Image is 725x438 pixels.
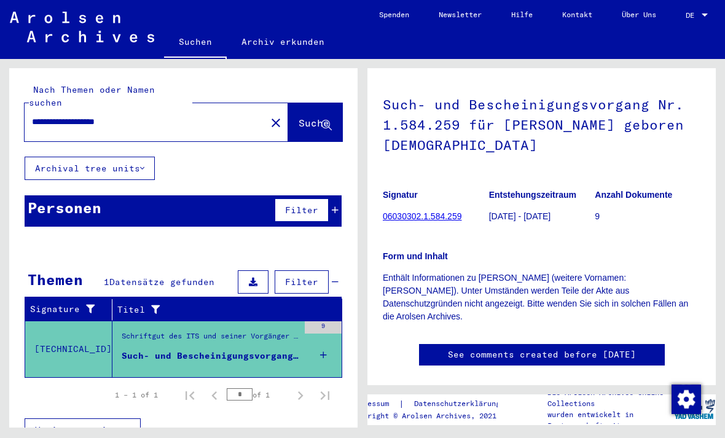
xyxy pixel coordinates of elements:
span: Weniger anzeigen [35,424,123,436]
span: DE [686,11,699,20]
a: Suchen [164,27,227,59]
span: Filter [285,205,318,216]
button: Previous page [202,383,227,407]
mat-label: Nach Themen oder Namen suchen [29,84,155,108]
button: Filter [275,270,329,294]
b: Signatur [383,190,418,200]
div: 9 [305,321,342,334]
button: Archival tree units [25,157,155,180]
span: Suche [299,117,329,129]
div: Such- und Bescheinigungsvorgang Nr. 1.584.259 für [PERSON_NAME] geboren [DEMOGRAPHIC_DATA] [122,350,299,362]
span: Datensätze gefunden [109,276,214,287]
h1: Such- und Bescheinigungsvorgang Nr. 1.584.259 für [PERSON_NAME] geboren [DEMOGRAPHIC_DATA] [383,76,700,171]
div: Schriftgut des ITS und seiner Vorgänger > Bearbeitung von Anfragen > Fallbezogene [MEDICAL_DATA] ... [122,330,299,348]
button: Next page [288,383,313,407]
p: 9 [595,210,700,223]
div: 1 – 1 of 1 [115,389,158,401]
p: wurden entwickelt in Partnerschaft mit [547,409,672,431]
img: Arolsen_neg.svg [10,12,154,42]
div: Personen [28,197,101,219]
button: Clear [264,110,288,135]
p: Enthält Informationen zu [PERSON_NAME] (weitere Vornamen: [PERSON_NAME]). Unter Umständen werden ... [383,272,700,323]
a: Impressum [350,397,399,410]
div: Titel [117,303,318,316]
button: Suche [288,103,342,141]
img: Zustimmung ändern [672,385,701,414]
div: Titel [117,300,330,319]
mat-icon: close [268,115,283,130]
a: Datenschutzerklärung [404,397,515,410]
p: Die Arolsen Archives Online-Collections [547,387,672,409]
p: Copyright © Arolsen Archives, 2021 [350,410,515,421]
b: Form und Inhalt [383,251,448,261]
a: See comments created before [DATE] [448,348,636,361]
button: Filter [275,198,329,222]
a: 06030302.1.584.259 [383,211,461,221]
div: Signature [30,300,115,319]
div: of 1 [227,389,288,401]
button: First page [178,383,202,407]
b: Entstehungszeitraum [489,190,576,200]
button: Last page [313,383,337,407]
div: Signature [30,303,103,316]
b: Anzahl Dokumente [595,190,672,200]
div: Themen [28,268,83,291]
td: [TECHNICAL_ID] [25,321,112,377]
p: [DATE] - [DATE] [489,210,595,223]
a: Archiv erkunden [227,27,339,57]
div: | [350,397,515,410]
span: 1 [104,276,109,287]
span: Filter [285,276,318,287]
